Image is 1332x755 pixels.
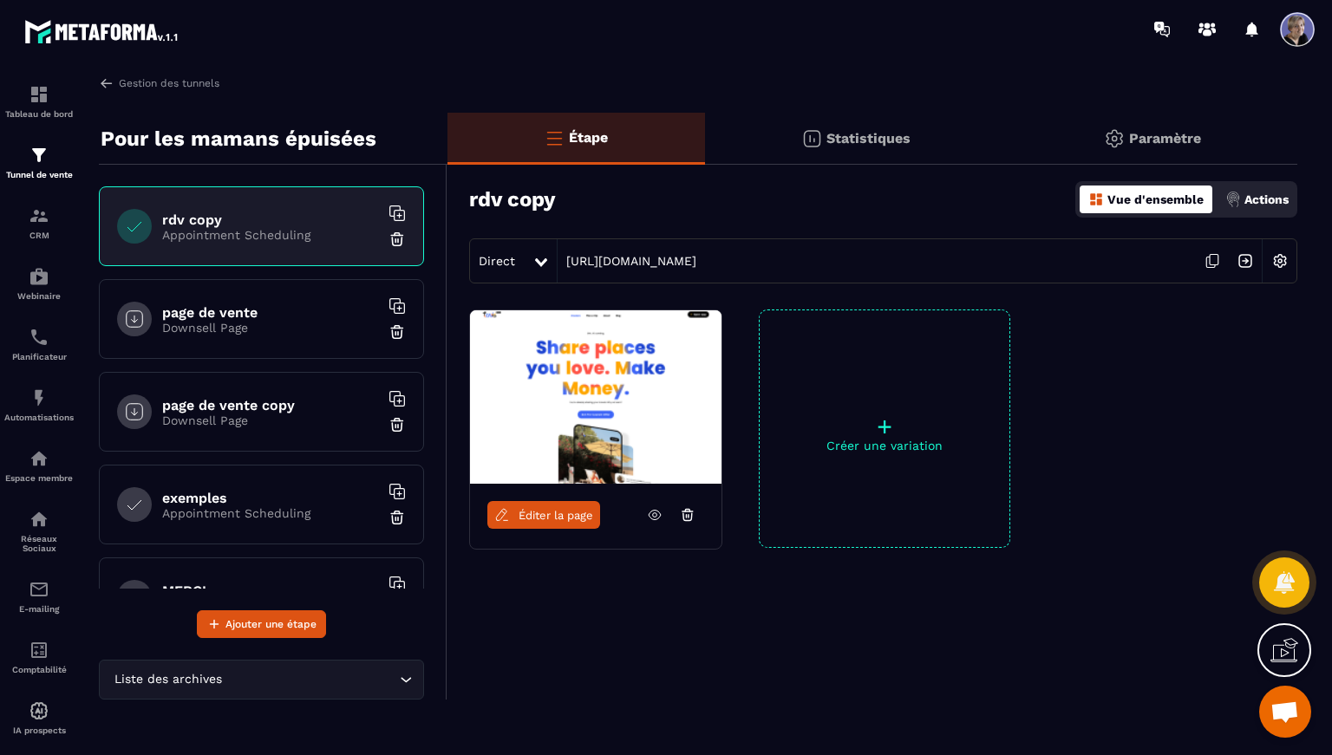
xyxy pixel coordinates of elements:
[4,170,74,179] p: Tunnel de vente
[1244,192,1289,206] p: Actions
[29,640,49,661] img: accountant
[29,387,49,408] img: automations
[1129,130,1201,146] p: Paramètre
[4,726,74,735] p: IA prospects
[162,212,379,228] h6: rdv copy
[760,439,1009,452] p: Créer une variation
[29,579,49,600] img: email
[558,254,696,268] a: [URL][DOMAIN_NAME]
[1263,244,1296,277] img: setting-w.858f3a88.svg
[1088,192,1104,207] img: dashboard-orange.40269519.svg
[4,566,74,627] a: emailemailE-mailing
[162,228,379,242] p: Appointment Scheduling
[29,266,49,287] img: automations
[4,435,74,496] a: automationsautomationsEspace membre
[99,75,114,91] img: arrow
[760,414,1009,439] p: +
[4,132,74,192] a: formationformationTunnel de vente
[4,374,74,435] a: automationsautomationsAutomatisations
[1259,686,1311,738] a: Ouvrir le chat
[569,129,608,146] p: Étape
[388,231,406,248] img: trash
[388,509,406,526] img: trash
[4,627,74,687] a: accountantaccountantComptabilité
[4,496,74,566] a: social-networksocial-networkRéseaux Sociaux
[24,16,180,47] img: logo
[801,128,822,149] img: stats.20deebd0.svg
[29,509,49,530] img: social-network
[4,109,74,119] p: Tableau de bord
[197,610,326,638] button: Ajouter une étape
[162,397,379,413] h6: page de vente copy
[4,534,74,553] p: Réseaux Sociaux
[29,205,49,226] img: formation
[826,130,911,146] p: Statistiques
[99,75,219,91] a: Gestion des tunnels
[162,413,379,427] p: Downsell Page
[4,473,74,483] p: Espace membre
[4,665,74,674] p: Comptabilité
[162,304,379,321] h6: page de vente
[4,192,74,253] a: formationformationCRM
[225,670,395,689] input: Search for option
[29,448,49,469] img: automations
[4,231,74,240] p: CRM
[101,121,376,156] p: Pour les mamans épuisées
[470,310,721,484] img: image
[388,416,406,433] img: trash
[162,490,379,506] h6: exemples
[4,71,74,132] a: formationformationTableau de bord
[1107,192,1204,206] p: Vue d'ensemble
[4,253,74,314] a: automationsautomationsWebinaire
[4,413,74,422] p: Automatisations
[4,604,74,614] p: E-mailing
[29,145,49,166] img: formation
[4,352,74,361] p: Planificateur
[162,583,379,599] h6: MERCI
[479,254,515,268] span: Direct
[4,314,74,374] a: schedulerschedulerPlanificateur
[487,501,600,529] a: Éditer la page
[29,327,49,348] img: scheduler
[1104,128,1125,149] img: setting-gr.5f69749f.svg
[162,506,379,520] p: Appointment Scheduling
[469,187,556,212] h3: rdv copy
[544,127,565,148] img: bars-o.4a397970.svg
[1225,192,1241,207] img: actions.d6e523a2.png
[110,670,225,689] span: Liste des archives
[1229,244,1262,277] img: arrow-next.bcc2205e.svg
[388,323,406,341] img: trash
[99,660,424,700] div: Search for option
[29,84,49,105] img: formation
[29,700,49,721] img: automations
[225,615,317,633] span: Ajouter une étape
[4,291,74,301] p: Webinaire
[519,509,593,522] span: Éditer la page
[162,321,379,335] p: Downsell Page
